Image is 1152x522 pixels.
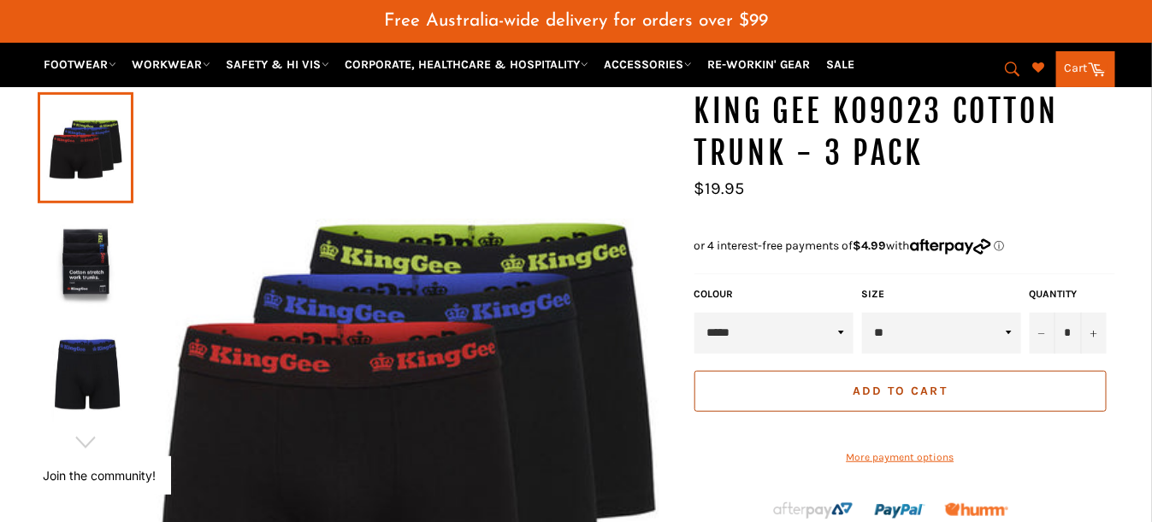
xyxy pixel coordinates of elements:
a: SALE [820,50,862,79]
button: Increase item quantity by one [1081,313,1107,354]
a: Cart [1056,51,1115,87]
a: RE-WORKIN' GEAR [701,50,818,79]
img: Humm_core_logo_RGB-01_300x60px_small_195d8312-4386-4de7-b182-0ef9b6303a37.png [945,503,1008,516]
img: KING GEE Cotton Trunk - 3 Pack - Workin Gear [46,330,125,424]
a: ACCESSORIES [598,50,699,79]
a: SAFETY & HI VIS [220,50,336,79]
a: FOOTWEAR [38,50,123,79]
span: Free Australia-wide delivery for orders over $99 [384,12,768,30]
h1: KING GEE K09023 Cotton Trunk - 3 Pack [694,91,1115,175]
a: More payment options [694,450,1107,465]
span: Add to Cart [853,384,948,398]
a: CORPORATE, HEALTHCARE & HOSPITALITY [339,50,595,79]
img: KING GEE Cotton Trunk - 3 Pack - Workin Gear [46,215,125,309]
label: Quantity [1030,287,1107,302]
span: $19.95 [694,179,745,198]
label: Size [862,287,1021,302]
button: Join the community! [43,468,156,483]
label: COLOUR [694,287,854,302]
button: Add to Cart [694,371,1107,412]
a: WORKWEAR [126,50,217,79]
button: Reduce item quantity by one [1030,313,1055,354]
